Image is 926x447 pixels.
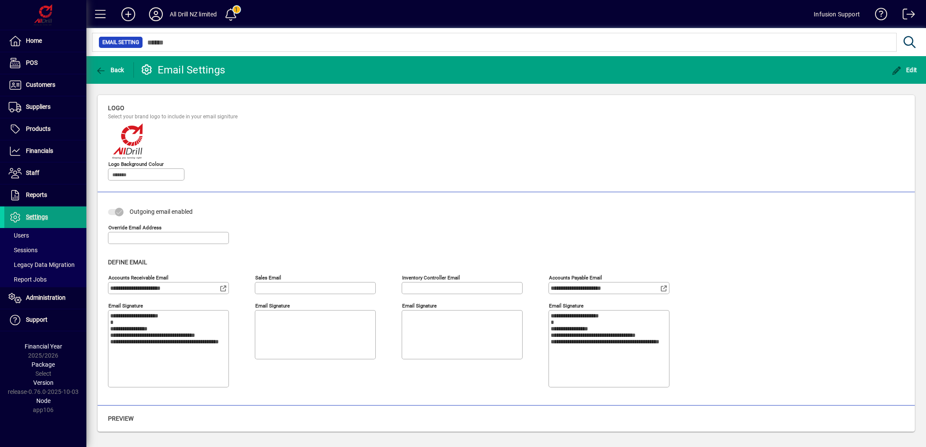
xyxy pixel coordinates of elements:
span: Users [9,232,29,239]
a: Knowledge Base [869,2,888,30]
a: Suppliers [4,96,86,118]
a: Support [4,309,86,331]
span: Staff [26,169,39,176]
mat-label: Sales email [255,274,281,280]
div: Infusion Support [814,7,860,21]
span: Node [36,397,51,404]
mat-label: Override Email Address [108,224,162,230]
mat-label: Email Signature [549,302,584,308]
span: Logo [108,105,124,111]
div: Select your brand logo to include in your email signiture [108,113,371,120]
span: Customers [26,81,55,88]
mat-label: Email Signature [402,302,437,308]
a: Reports [4,184,86,206]
button: Add [114,6,142,22]
a: Sessions [4,243,86,257]
span: Administration [26,294,66,301]
a: Products [4,118,86,140]
span: Package [32,361,55,368]
app-page-header-button: Back [86,62,134,78]
div: All Drill NZ limited [170,7,217,21]
mat-label: Inventory Controller Email [402,274,460,280]
span: POS [26,59,38,66]
span: Version [33,379,54,386]
span: Report Jobs [9,276,47,283]
span: Financial Year [25,343,62,350]
span: Home [26,37,42,44]
a: Financials [4,140,86,162]
button: Profile [142,6,170,22]
a: Legacy Data Migration [4,257,86,272]
span: Support [26,316,48,323]
span: Settings [26,213,48,220]
span: Products [26,125,51,132]
div: Email Settings [140,63,225,77]
mat-label: Accounts Payable Email [549,274,602,280]
span: Suppliers [26,103,51,110]
mat-label: Email Signature [255,302,290,308]
mat-label: Email Signature [108,302,143,308]
a: Administration [4,287,86,309]
a: Users [4,228,86,243]
a: Staff [4,162,86,184]
mat-label: Accounts receivable email [108,274,168,280]
span: Sessions [9,247,38,254]
span: Email Setting [102,38,139,47]
span: Legacy Data Migration [9,261,75,268]
a: Logout [896,2,915,30]
button: Back [93,62,127,78]
span: Edit [891,67,917,73]
mat-label: Logo background colour [108,161,164,167]
span: Outgoing email enabled [130,208,193,215]
span: Reports [26,191,47,198]
a: Report Jobs [4,272,86,287]
span: Financials [26,147,53,154]
a: Home [4,30,86,52]
span: Preview [108,415,133,422]
a: POS [4,52,86,74]
span: Back [95,67,124,73]
span: Define Email [108,259,147,266]
a: Customers [4,74,86,96]
button: Edit [889,62,920,78]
